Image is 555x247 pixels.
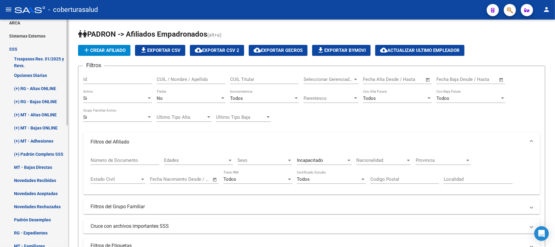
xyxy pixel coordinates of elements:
input: Fecha fin [467,77,496,82]
h3: Filtros [83,61,104,70]
mat-panel-title: Filtros del Afiliado [91,139,525,145]
button: Exportar CSV 2 [190,45,244,56]
button: Exportar Bymovi [312,45,371,56]
span: Exportar CSV 2 [195,48,239,53]
span: Actualizar ultimo Empleador [380,48,460,53]
input: Fecha fin [393,77,423,82]
mat-icon: add [83,46,90,54]
span: Todos [363,96,376,101]
span: Exportar Bymovi [317,48,366,53]
span: Ultimo Tipo Baja [216,114,265,120]
span: - coberturasalud [48,3,98,16]
mat-icon: cloud_download [254,46,261,54]
mat-icon: file_download [140,46,147,54]
mat-expansion-panel-header: Cruce con archivos importantes SSS [83,219,540,234]
mat-panel-title: Filtros del Grupo Familiar [91,203,525,210]
span: Crear Afiliado [83,48,126,53]
mat-expansion-panel-header: Filtros del Grupo Familiar [83,199,540,214]
span: Todos [436,96,449,101]
input: Fecha inicio [436,77,461,82]
button: Exportar CSV [135,45,185,56]
button: Actualizar ultimo Empleador [375,45,464,56]
mat-icon: file_download [317,46,324,54]
span: Todos [223,176,236,182]
span: Parentesco [304,96,353,101]
span: Sexo [237,158,287,163]
button: Open calendar [425,76,432,83]
input: Fecha fin [180,176,210,182]
span: Si [83,96,87,101]
span: Ultimo Tipo Alta [157,114,206,120]
div: Open Intercom Messenger [534,226,549,241]
span: PADRON -> Afiliados Empadronados [78,30,207,38]
mat-icon: person [543,6,550,13]
span: Edades [164,158,227,163]
span: Exportar CSV [140,48,180,53]
input: Fecha inicio [150,176,175,182]
button: Open calendar [212,176,219,183]
span: Nacionalidad [356,158,406,163]
div: Filtros del Afiliado [83,152,540,194]
span: Estado Civil [91,176,140,182]
span: Provincia [416,158,465,163]
mat-icon: cloud_download [195,46,202,54]
mat-expansion-panel-header: Filtros del Afiliado [83,132,540,152]
button: Crear Afiliado [78,45,130,56]
span: Si [83,114,87,120]
span: No [157,96,163,101]
span: Todos [230,96,243,101]
button: Exportar GECROS [249,45,308,56]
span: Seleccionar Gerenciador [304,77,353,82]
mat-panel-title: Cruce con archivos importantes SSS [91,223,525,230]
span: Incapacitado [297,158,323,163]
span: Todos [297,176,310,182]
mat-icon: cloud_download [380,46,387,54]
span: Exportar GECROS [254,48,303,53]
input: Fecha inicio [363,77,388,82]
mat-icon: menu [5,6,12,13]
button: Open calendar [498,76,505,83]
span: (alt+a) [207,32,222,38]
